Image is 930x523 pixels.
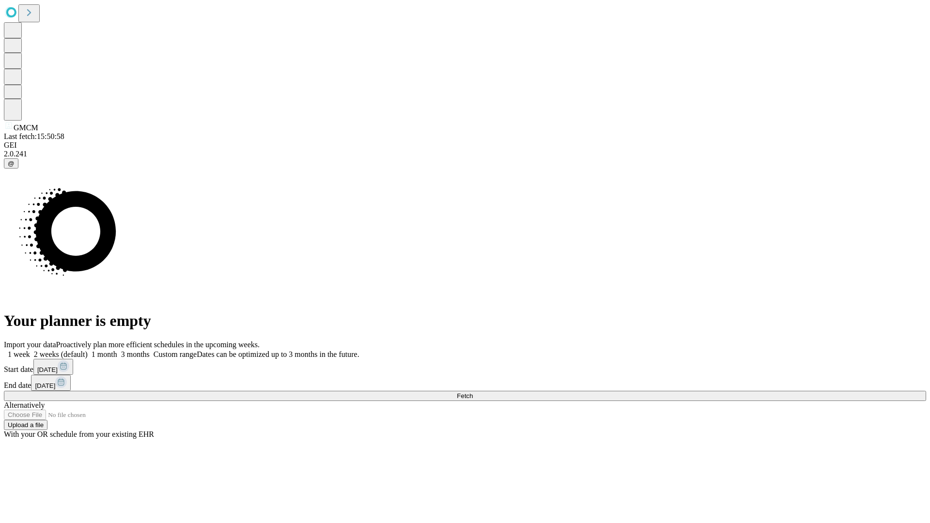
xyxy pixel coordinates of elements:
[37,366,58,373] span: [DATE]
[56,340,260,349] span: Proactively plan more efficient schedules in the upcoming weeks.
[4,430,154,438] span: With your OR schedule from your existing EHR
[14,123,38,132] span: GMCM
[4,375,926,391] div: End date
[34,350,88,358] span: 2 weeks (default)
[4,158,18,169] button: @
[4,132,64,140] span: Last fetch: 15:50:58
[8,160,15,167] span: @
[8,350,30,358] span: 1 week
[4,141,926,150] div: GEI
[4,312,926,330] h1: Your planner is empty
[33,359,73,375] button: [DATE]
[197,350,359,358] span: Dates can be optimized up to 3 months in the future.
[35,382,55,389] span: [DATE]
[92,350,117,358] span: 1 month
[4,150,926,158] div: 2.0.241
[31,375,71,391] button: [DATE]
[457,392,473,400] span: Fetch
[4,359,926,375] div: Start date
[4,420,47,430] button: Upload a file
[4,391,926,401] button: Fetch
[154,350,197,358] span: Custom range
[4,401,45,409] span: Alternatively
[121,350,150,358] span: 3 months
[4,340,56,349] span: Import your data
